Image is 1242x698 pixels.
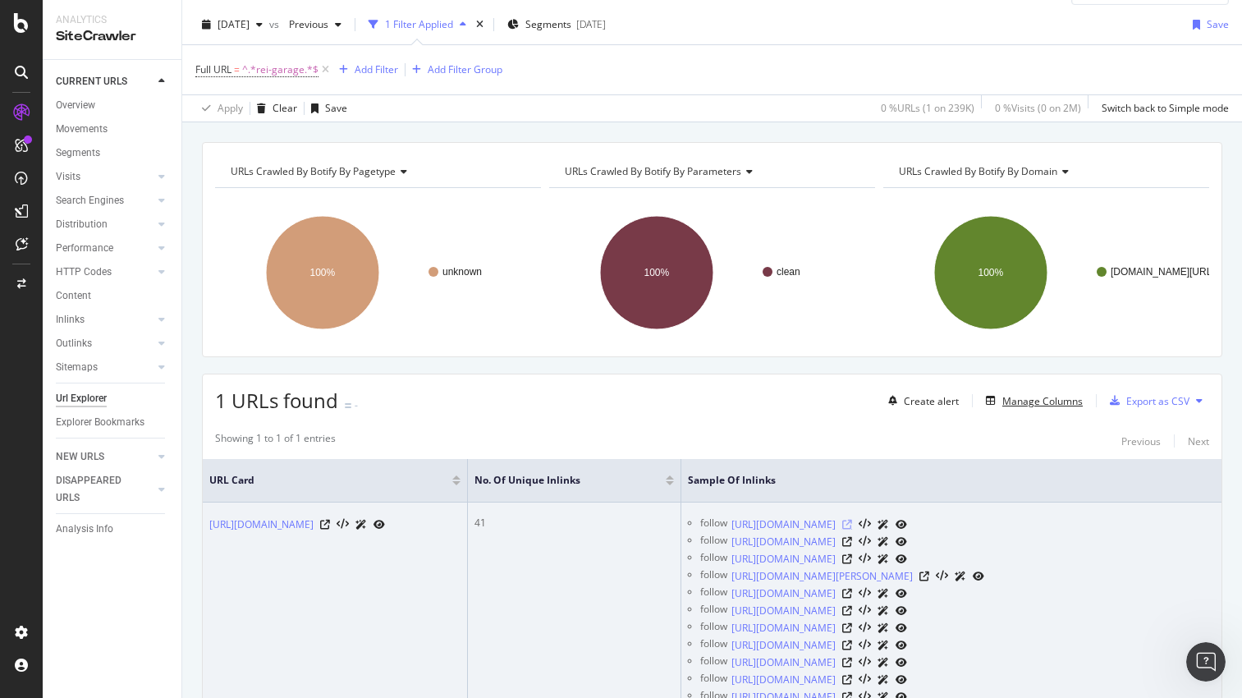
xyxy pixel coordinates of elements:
a: CURRENT URLS [56,73,154,90]
div: Explorer Bookmarks [56,414,144,431]
button: View HTML Source [859,588,871,599]
div: 0 % URLs ( 1 on 239K ) [881,101,974,115]
div: Clear [273,101,297,115]
button: View HTML Source [859,553,871,565]
a: HTTP Codes [56,264,154,281]
a: Visits [56,168,154,186]
div: Performance [56,240,113,257]
a: NEW URLS [56,448,154,466]
a: URL Inspection [896,654,907,671]
a: DISAPPEARED URLS [56,472,154,507]
a: Visit Online Page [842,675,852,685]
a: Outlinks [56,335,154,352]
div: follow [700,533,727,550]
a: Visit Online Page [842,554,852,564]
span: ^.*rei-garage.*$ [242,58,319,81]
a: URL Inspection [896,619,907,636]
div: follow [700,619,727,636]
a: URL Inspection [896,636,907,654]
button: Save [305,95,347,122]
a: AI Url Details [878,585,889,602]
button: Create alert [882,388,959,414]
button: Clear [250,95,297,122]
a: Overview [56,97,170,114]
a: [URL][DOMAIN_NAME] [731,672,836,688]
span: URLs Crawled By Botify By parameters [565,164,741,178]
div: Create alert [904,394,959,408]
a: [URL][DOMAIN_NAME] [731,551,836,567]
a: [URL][DOMAIN_NAME] [731,620,836,636]
button: Apply [195,95,243,122]
div: NEW URLS [56,448,104,466]
div: Switch back to Simple mode [1102,101,1229,115]
div: Previous [1121,434,1161,448]
a: Visit Online Page [320,520,330,530]
div: Movements [56,121,108,138]
a: Search Engines [56,192,154,209]
div: Overview [56,97,95,114]
span: Full URL [195,62,231,76]
a: [URL][DOMAIN_NAME] [731,585,836,602]
a: [URL][DOMAIN_NAME] [731,637,836,654]
div: Url Explorer [56,390,107,407]
button: Manage Columns [979,391,1083,411]
div: DISAPPEARED URLS [56,472,139,507]
a: URL Inspection [896,671,907,688]
div: Add Filter Group [428,62,502,76]
a: AI Url Details [878,671,889,688]
a: AI Url Details [355,516,367,533]
h4: URLs Crawled By Botify By domain [896,158,1194,185]
svg: A chart. [215,201,541,344]
a: Analysis Info [56,521,170,538]
h4: URLs Crawled By Botify By parameters [561,158,860,185]
a: Visit Online Page [842,606,852,616]
a: Inlinks [56,311,154,328]
text: unknown [442,266,482,278]
text: 100% [978,267,1003,278]
div: Outlinks [56,335,92,352]
div: Analytics [56,13,168,27]
button: View HTML Source [337,519,349,530]
a: Visit Online Page [842,589,852,599]
div: follow [700,550,727,567]
div: follow [700,585,727,602]
text: 100% [644,267,669,278]
a: [URL][DOMAIN_NAME][PERSON_NAME] [731,568,913,585]
span: Segments [525,17,571,31]
span: URLs Crawled By Botify By pagetype [231,164,396,178]
a: URL Inspection [896,550,907,567]
button: Segments[DATE] [501,11,612,38]
a: Visit Online Page [842,537,852,547]
button: View HTML Source [859,536,871,548]
span: Previous [282,17,328,31]
button: Next [1188,431,1209,451]
text: 100% [310,267,336,278]
div: Manage Columns [1002,394,1083,408]
a: URL Inspection [374,516,385,533]
div: follow [700,654,727,671]
a: AI Url Details [878,602,889,619]
a: Distribution [56,216,154,233]
div: - [355,398,358,412]
h4: URLs Crawled By Botify By pagetype [227,158,526,185]
button: View HTML Source [859,622,871,634]
div: Save [1207,17,1229,31]
div: Content [56,287,91,305]
a: Visit Online Page [842,658,852,668]
a: URL Inspection [896,516,907,533]
a: AI Url Details [878,654,889,671]
a: Explorer Bookmarks [56,414,170,431]
a: AI Url Details [878,550,889,567]
a: Performance [56,240,154,257]
a: Movements [56,121,170,138]
div: 41 [474,516,674,530]
a: Content [56,287,170,305]
span: Sample of Inlinks [688,473,1190,488]
button: Previous [282,11,348,38]
button: View HTML Source [859,674,871,686]
a: Visit Online Page [919,572,929,581]
div: HTTP Codes [56,264,112,281]
button: Export as CSV [1103,388,1189,414]
div: Search Engines [56,192,124,209]
span: URL Card [209,473,448,488]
